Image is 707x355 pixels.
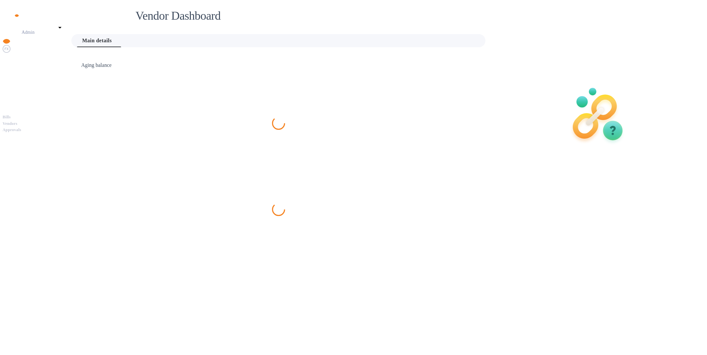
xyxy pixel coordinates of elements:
h1: Vendor Dashboard [136,9,481,23]
b: Bills [3,115,11,119]
p: Pay [3,108,65,114]
img: Logo [10,10,38,18]
b: Approvals [3,128,21,132]
h3: Aging balance [81,62,476,69]
img: Foreign exchange [3,45,10,53]
b: Vendors [3,121,17,126]
iframe: Chat Widget [674,324,707,355]
span: Main details [82,36,112,45]
div: Unpin categories [3,3,65,10]
p: [PERSON_NAME] International Inc [22,20,54,36]
p: Admin [22,29,54,36]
